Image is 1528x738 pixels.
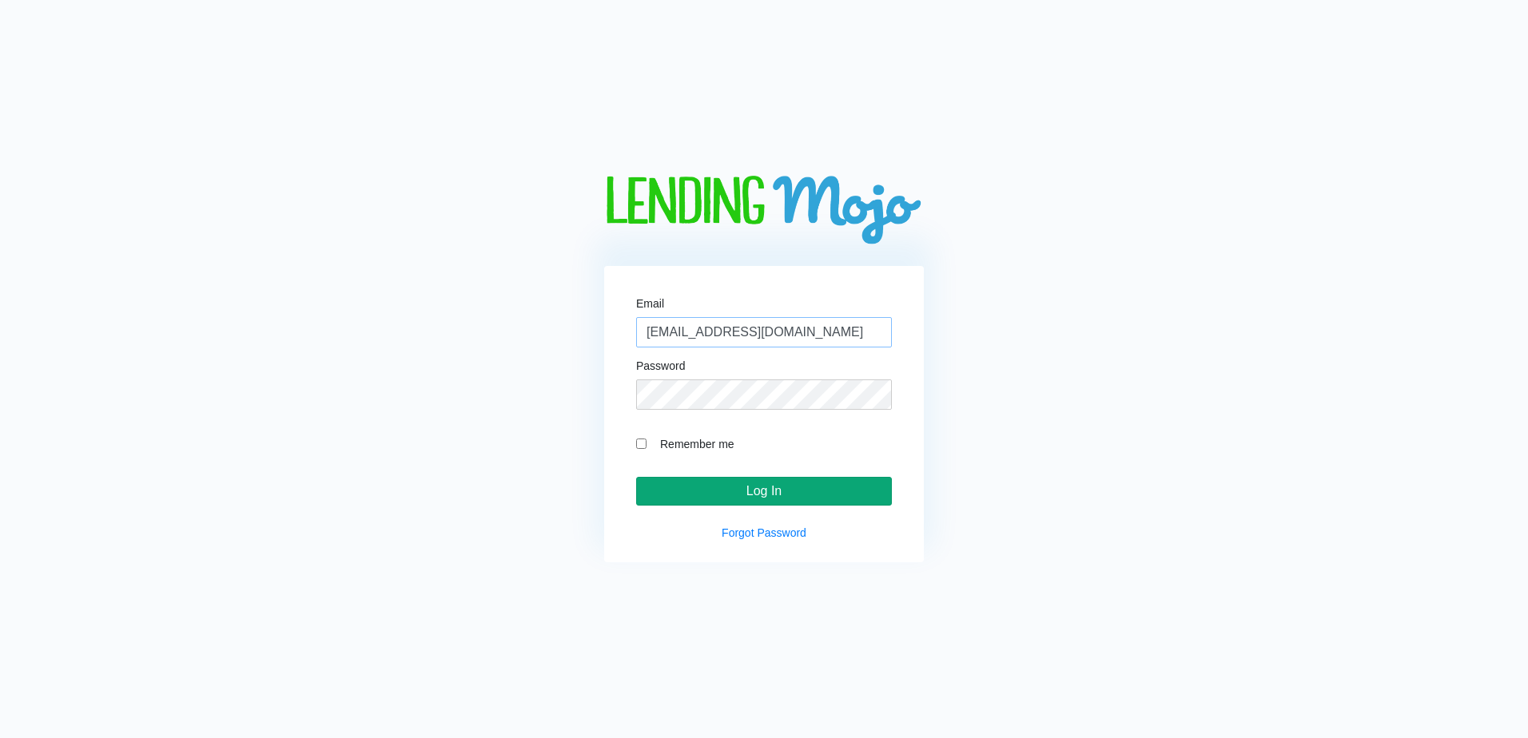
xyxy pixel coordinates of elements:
[636,477,892,506] input: Log In
[652,434,892,453] label: Remember me
[636,360,685,371] label: Password
[636,298,664,309] label: Email
[604,176,924,247] img: logo-big.png
[722,526,806,539] a: Forgot Password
